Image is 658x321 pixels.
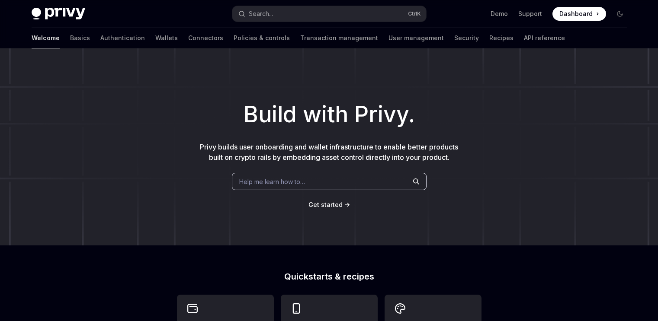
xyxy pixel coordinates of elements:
[524,28,565,48] a: API reference
[559,10,593,18] span: Dashboard
[613,7,627,21] button: Toggle dark mode
[155,28,178,48] a: Wallets
[308,200,343,209] a: Get started
[300,28,378,48] a: Transaction management
[518,10,542,18] a: Support
[552,7,606,21] a: Dashboard
[32,28,60,48] a: Welcome
[177,272,481,281] h2: Quickstarts & recipes
[32,8,85,20] img: dark logo
[454,28,479,48] a: Security
[308,201,343,208] span: Get started
[234,28,290,48] a: Policies & controls
[100,28,145,48] a: Authentication
[239,177,305,186] span: Help me learn how to…
[232,6,426,22] button: Open search
[249,9,273,19] div: Search...
[14,98,644,131] h1: Build with Privy.
[491,10,508,18] a: Demo
[388,28,444,48] a: User management
[200,143,458,162] span: Privy builds user onboarding and wallet infrastructure to enable better products built on crypto ...
[188,28,223,48] a: Connectors
[489,28,514,48] a: Recipes
[408,10,421,17] span: Ctrl K
[70,28,90,48] a: Basics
